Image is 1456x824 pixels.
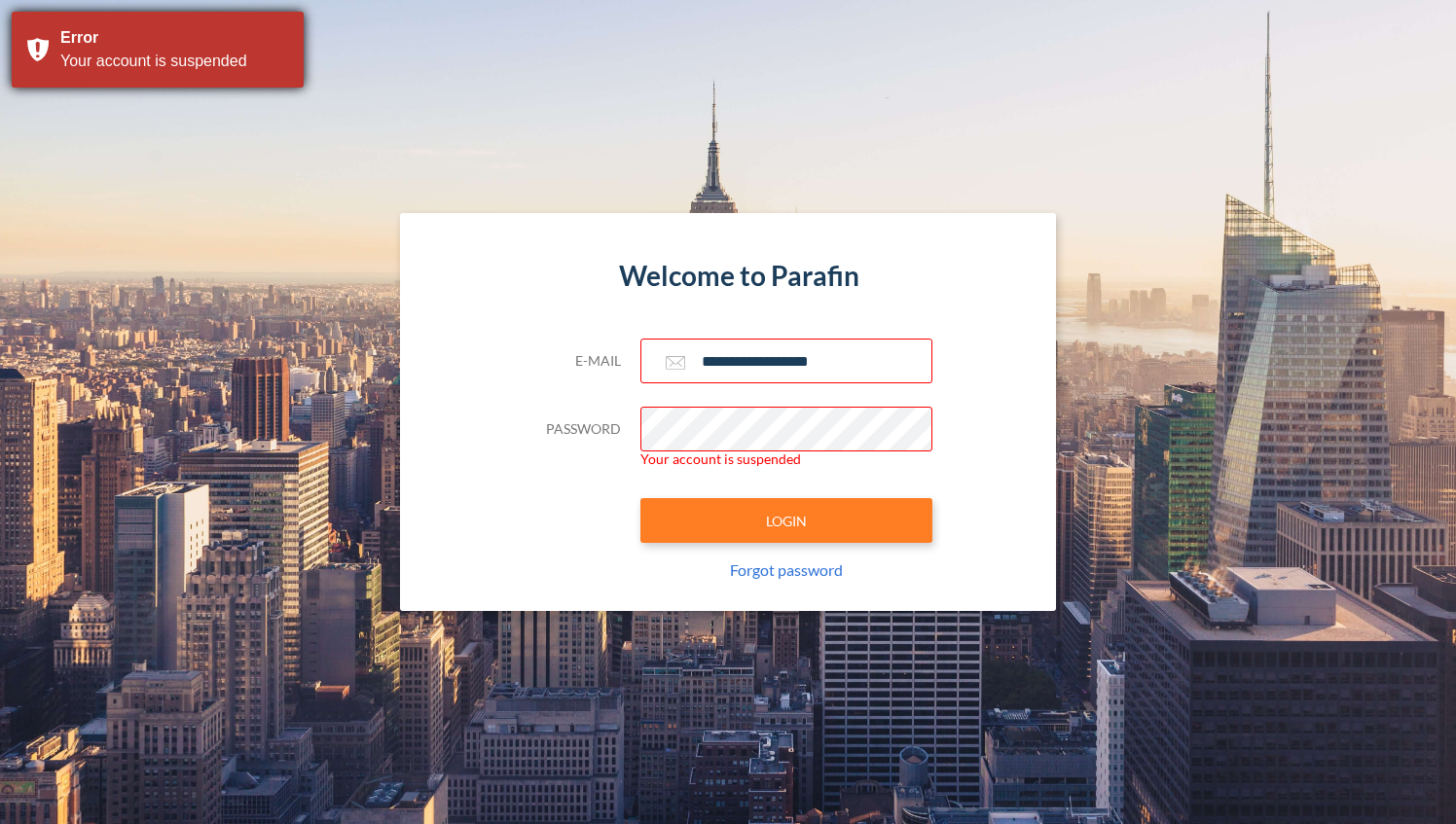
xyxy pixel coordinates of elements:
[524,421,621,438] h5: Password
[60,26,289,50] div: Error
[524,353,621,370] h5: E-mail
[524,260,932,293] h4: Welcome to Parafin
[640,498,932,543] button: LOGIN
[640,451,918,468] span: Your account is suspended
[730,560,843,579] a: Forgot password
[60,50,289,73] div: Your account is suspended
